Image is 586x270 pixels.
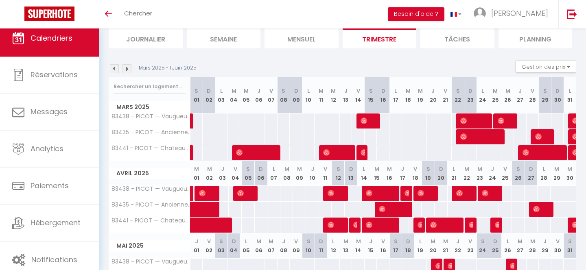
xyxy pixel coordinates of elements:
[402,233,415,258] th: 18
[203,77,215,113] th: 02
[349,165,353,173] abbr: D
[227,233,240,258] th: 04
[477,233,489,258] th: 24
[331,87,336,95] abbr: M
[491,165,494,173] abbr: J
[327,233,340,258] th: 12
[489,233,502,258] th: 25
[252,233,265,258] th: 06
[505,87,510,95] abbr: M
[203,161,216,186] th: 02
[269,87,273,95] abbr: V
[387,165,392,173] abbr: M
[109,101,190,113] span: Mars 2025
[280,161,293,186] th: 08
[383,161,396,186] th: 16
[499,28,573,48] li: Planning
[257,87,260,95] abbr: J
[452,77,464,113] th: 22
[514,77,527,113] th: 27
[31,218,81,228] span: Hébergement
[332,161,345,186] th: 12
[486,161,499,186] th: 24
[501,77,514,113] th: 26
[431,237,435,245] abbr: M
[24,7,74,21] img: Super Booking
[481,237,485,245] abbr: S
[514,233,527,258] th: 27
[306,161,319,186] th: 10
[507,237,509,245] abbr: L
[539,233,551,258] th: 29
[282,237,285,245] abbr: J
[110,259,192,265] span: 83438 - PICOT — Vaugueux · [GEOGRAPHIC_DATA] — [GEOGRAPHIC_DATA]
[564,77,576,113] th: 31
[221,165,224,173] abbr: J
[413,165,417,173] abbr: V
[282,87,285,95] abbr: S
[452,233,464,258] th: 22
[512,161,525,186] th: 26
[448,161,461,186] th: 21
[439,165,443,173] abbr: D
[110,145,192,151] span: 83441 - PICOT — Chateau · [GEOGRAPHIC_DATA] — Car park & [GEOGRAPHIC_DATA]
[551,77,564,113] th: 30
[136,64,197,72] p: 1 Mars 2025 - 1 Juin 2025
[369,237,372,245] abbr: J
[267,161,280,186] th: 07
[340,233,352,258] th: 13
[278,233,290,258] th: 08
[394,87,397,95] abbr: L
[109,168,190,179] span: Avril 2025
[563,161,576,186] th: 30
[265,28,339,48] li: Mensuel
[265,233,278,258] th: 07
[426,165,430,173] abbr: S
[110,218,192,224] span: 83441 - PICOT — Chateau · [GEOGRAPHIC_DATA] — Car park & [GEOGRAPHIC_DATA]
[477,77,489,113] th: 24
[319,237,323,245] abbr: D
[240,77,253,113] th: 05
[31,181,69,191] span: Paiements
[422,161,435,186] th: 19
[207,237,211,245] abbr: V
[464,233,477,258] th: 23
[439,233,452,258] th: 21
[307,237,310,245] abbr: S
[190,77,203,113] th: 01
[245,237,247,245] abbr: L
[518,237,523,245] abbr: M
[240,233,253,258] th: 05
[227,77,240,113] th: 04
[377,233,389,258] th: 16
[531,87,534,95] abbr: V
[110,186,192,192] span: 83438 - PICOT — Vaugueux · [GEOGRAPHIC_DATA] — [GEOGRAPHIC_DATA]
[374,165,379,173] abbr: M
[290,233,302,258] th: 09
[460,161,473,186] th: 22
[389,233,402,258] th: 17
[493,87,498,95] abbr: M
[337,165,340,173] abbr: S
[431,87,435,95] abbr: J
[343,28,417,48] li: Trimestre
[468,237,472,245] abbr: V
[453,165,455,173] abbr: L
[394,237,398,245] abbr: S
[444,87,447,95] abbr: V
[319,161,332,186] th: 11
[203,233,215,258] th: 02
[356,87,360,95] abbr: V
[352,77,365,113] th: 14
[252,77,265,113] th: 06
[365,77,377,113] th: 15
[401,165,404,173] abbr: J
[195,87,198,95] abbr: S
[468,87,472,95] abbr: D
[229,161,242,186] th: 04
[110,202,192,208] span: 83435 - PICOT — Ancienne Boucherie · [GEOGRAPHIC_DATA] — Private parking & breathtaking view
[290,77,302,113] th: 09
[464,77,477,113] th: 23
[501,233,514,258] th: 26
[481,87,484,95] abbr: L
